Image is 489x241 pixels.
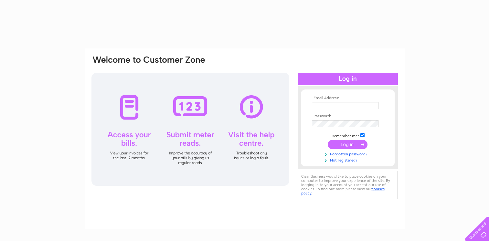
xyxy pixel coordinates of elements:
[310,114,385,119] th: Password:
[310,96,385,100] th: Email Address:
[298,171,398,199] div: Clear Business would like to place cookies on your computer to improve your experience of the sit...
[328,140,367,149] input: Submit
[301,187,385,195] a: cookies policy
[312,151,385,157] a: Forgotten password?
[310,132,385,139] td: Remember me?
[312,157,385,163] a: Not registered?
